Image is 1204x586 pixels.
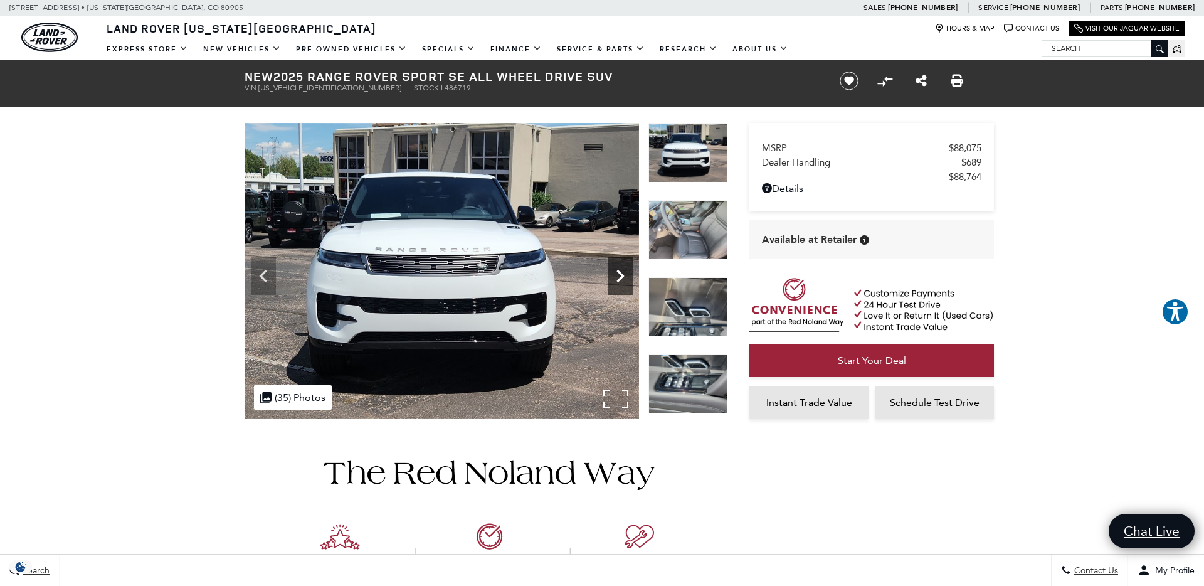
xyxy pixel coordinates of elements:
span: Chat Live [1117,523,1186,540]
div: Next [608,257,633,295]
span: $689 [961,157,981,168]
button: Save vehicle [835,71,863,91]
a: Instant Trade Value [749,386,869,419]
a: Finance [483,38,549,60]
a: $88,764 [762,171,981,183]
a: [PHONE_NUMBER] [1010,3,1080,13]
img: New 2025 Fuji White LAND ROVER SE image 16 [648,200,727,260]
a: Specials [415,38,483,60]
span: Contact Us [1071,565,1118,576]
a: Research [652,38,725,60]
a: [STREET_ADDRESS] • [US_STATE][GEOGRAPHIC_DATA], CO 80905 [9,3,243,12]
span: My Profile [1150,565,1195,576]
a: EXPRESS STORE [99,38,196,60]
span: Dealer Handling [762,157,961,168]
a: Start Your Deal [749,344,994,377]
a: land-rover [21,23,78,52]
button: Explore your accessibility options [1161,298,1189,326]
span: MSRP [762,142,949,154]
a: Print this New 2025 Range Rover Sport SE All Wheel Drive SUV [951,73,963,88]
img: Opt-Out Icon [6,560,35,573]
a: Share this New 2025 Range Rover Sport SE All Wheel Drive SUV [916,73,927,88]
button: Open user profile menu [1128,555,1204,586]
strong: New [245,68,273,85]
a: [PHONE_NUMBER] [888,3,958,13]
a: Details [762,183,981,194]
button: Compare Vehicle [875,72,894,90]
span: [US_VEHICLE_IDENTIFICATION_NUMBER] [258,83,401,92]
a: [PHONE_NUMBER] [1125,3,1195,13]
span: $88,075 [949,142,981,154]
span: $88,764 [949,171,981,183]
img: New 2025 Fuji White LAND ROVER SE image 15 [245,123,639,419]
span: Schedule Test Drive [890,397,980,408]
a: Schedule Test Drive [875,386,994,419]
span: VIN: [245,83,258,92]
h1: 2025 Range Rover Sport SE All Wheel Drive SUV [245,70,818,83]
img: Land Rover [21,23,78,52]
a: About Us [725,38,796,60]
span: Available at Retailer [762,233,857,247]
div: Previous [251,257,276,295]
a: Chat Live [1109,514,1195,548]
a: Contact Us [1004,24,1059,33]
span: Service [978,3,1008,12]
img: New 2025 Fuji White LAND ROVER SE image 18 [648,354,727,414]
span: L486719 [441,83,471,92]
a: MSRP $88,075 [762,142,981,154]
a: Hours & Map [935,24,995,33]
a: Dealer Handling $689 [762,157,981,168]
span: Land Rover [US_STATE][GEOGRAPHIC_DATA] [107,21,376,36]
img: New 2025 Fuji White LAND ROVER SE image 17 [648,277,727,337]
span: Stock: [414,83,441,92]
span: Parts [1101,3,1123,12]
span: Instant Trade Value [766,397,852,408]
div: Vehicle is in stock and ready for immediate delivery. Due to demand, availability is subject to c... [860,235,869,245]
a: Service & Parts [549,38,652,60]
section: Click to Open Cookie Consent Modal [6,560,35,573]
a: Pre-Owned Vehicles [288,38,415,60]
span: Sales [863,3,886,12]
a: Visit Our Jaguar Website [1074,24,1180,33]
img: New 2025 Fuji White LAND ROVER SE image 15 [648,123,727,183]
a: Land Rover [US_STATE][GEOGRAPHIC_DATA] [99,21,384,36]
nav: Main Navigation [99,38,796,60]
div: (35) Photos [254,385,332,410]
aside: Accessibility Help Desk [1161,298,1189,328]
input: Search [1042,41,1168,56]
a: New Vehicles [196,38,288,60]
span: Start Your Deal [838,354,906,366]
